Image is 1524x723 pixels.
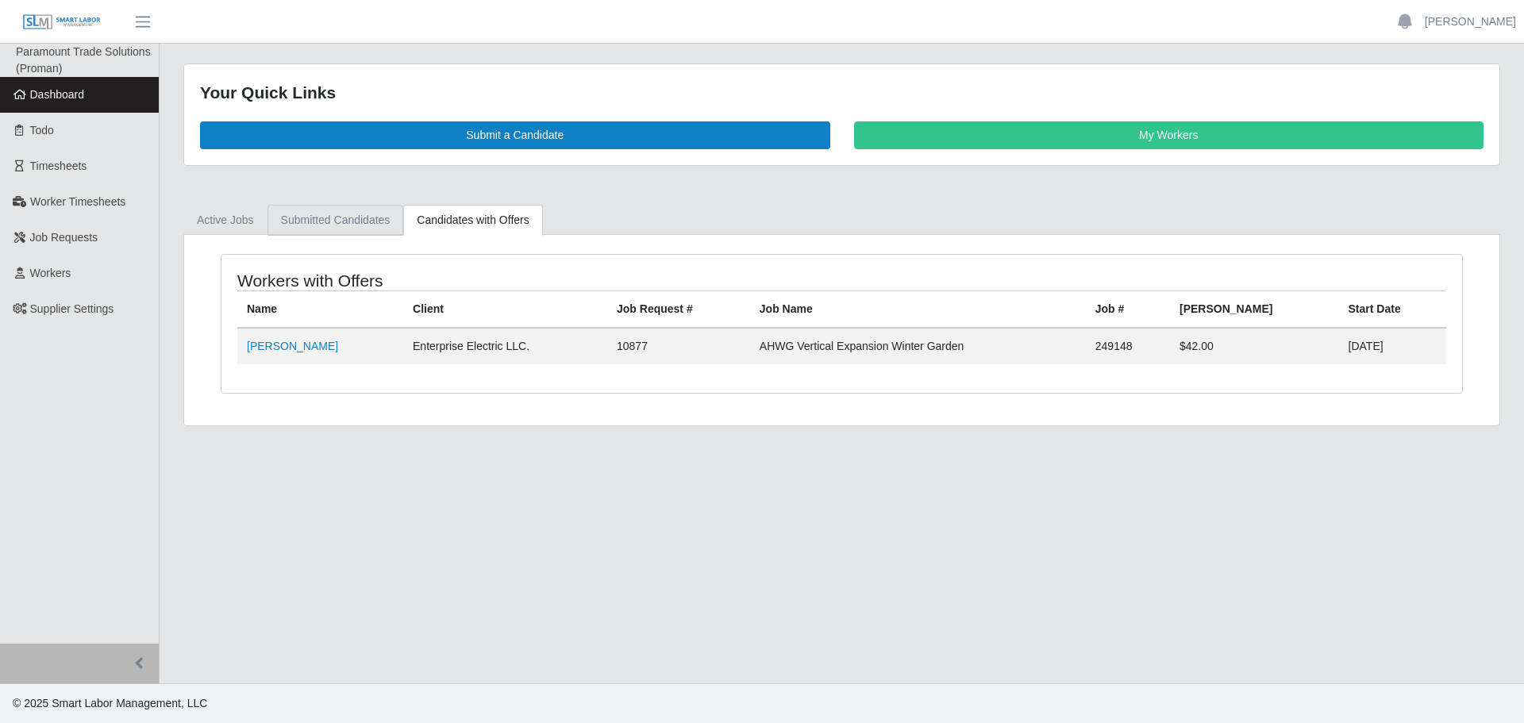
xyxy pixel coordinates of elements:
[750,290,1086,328] th: Job Name
[1339,290,1446,328] th: Start Date
[183,205,267,236] a: Active Jobs
[237,271,727,290] h4: Workers with Offers
[607,328,750,364] td: 10877
[1086,290,1170,328] th: Job #
[200,80,1484,106] div: Your Quick Links
[854,121,1484,149] a: My Workers
[13,697,207,710] span: © 2025 Smart Labor Management, LLC
[1170,328,1339,364] td: $42.00
[237,290,403,328] th: Name
[22,13,102,31] img: SLM Logo
[16,45,151,75] span: Paramount Trade Solutions (Proman)
[403,290,607,328] th: Client
[30,160,87,172] span: Timesheets
[267,205,404,236] a: Submitted Candidates
[30,231,98,244] span: Job Requests
[403,205,542,236] a: Candidates with Offers
[1170,290,1339,328] th: [PERSON_NAME]
[30,124,54,137] span: Todo
[607,290,750,328] th: Job Request #
[247,340,338,352] a: [PERSON_NAME]
[30,195,125,208] span: Worker Timesheets
[30,267,71,279] span: Workers
[30,302,114,315] span: Supplier Settings
[1425,13,1516,30] a: [PERSON_NAME]
[1086,328,1170,364] td: 249148
[30,88,85,101] span: Dashboard
[750,328,1086,364] td: AHWG Vertical Expansion Winter Garden
[403,328,607,364] td: Enterprise Electric LLC.
[200,121,830,149] a: Submit a Candidate
[1339,328,1446,364] td: [DATE]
